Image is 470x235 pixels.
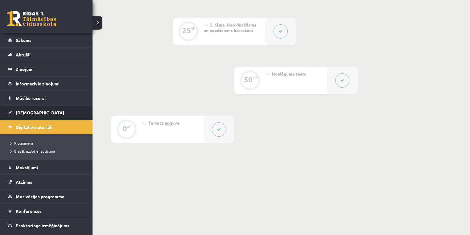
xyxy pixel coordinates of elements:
span: Motivācijas programma [16,194,64,199]
a: Maksājumi [8,160,85,175]
span: Biežāk uzdotie jautājumi [8,149,55,154]
legend: Ziņojumi [16,62,85,76]
span: Atzīmes [16,179,32,185]
div: XP [191,27,195,30]
a: Proktoringa izmēģinājums [8,218,85,233]
a: Rīgas 1. Tālmācības vidusskola [7,11,56,26]
span: Sākums [16,37,31,43]
div: 50 [244,77,253,82]
a: Mācību resursi [8,91,85,105]
span: Temata apguve [148,120,179,126]
span: #3 [204,23,208,27]
a: Biežāk uzdotie jautājumi [8,148,86,154]
a: Konferences [8,204,85,218]
a: Digitālie materiāli [8,120,85,134]
a: Programma [8,140,86,146]
span: 2. tēma. Neoklasicisms un pozitīvisms literatūrā [204,22,256,33]
legend: Maksājumi [16,160,85,175]
a: Informatīvie ziņojumi [8,76,85,91]
span: Konferences [16,208,42,214]
span: Mācību resursi [16,95,46,101]
span: #4 [265,72,270,76]
a: Motivācijas programma [8,189,85,204]
legend: Informatīvie ziņojumi [16,76,85,91]
div: 25 [182,28,191,33]
span: Programma [8,141,33,146]
div: XP [127,125,131,128]
span: Digitālie materiāli [16,124,52,130]
div: XP [253,76,257,79]
a: Ziņojumi [8,62,85,76]
span: #5 [142,121,146,126]
span: Noslēguma tests [272,71,306,76]
a: Aktuāli [8,47,85,62]
span: Aktuāli [16,52,31,57]
span: [DEMOGRAPHIC_DATA] [16,110,64,115]
a: [DEMOGRAPHIC_DATA] [8,105,85,120]
div: 0 [123,126,127,131]
a: Atzīmes [8,175,85,189]
a: Sākums [8,33,85,47]
span: Proktoringa izmēģinājums [16,223,69,228]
